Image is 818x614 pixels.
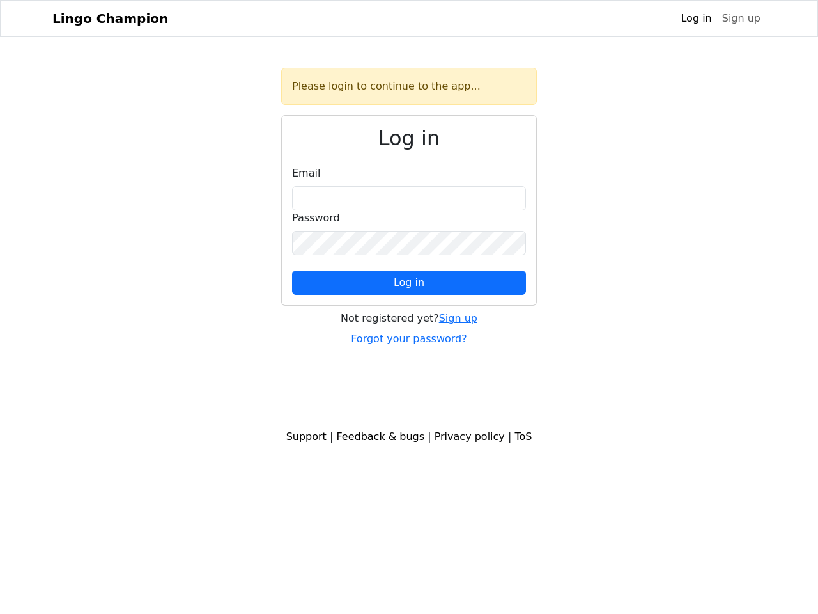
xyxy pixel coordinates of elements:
a: Lingo Champion [52,6,168,31]
label: Password [292,210,340,226]
div: Not registered yet? [281,311,537,326]
a: Sign up [717,6,766,31]
a: Forgot your password? [351,333,467,345]
span: Log in [394,276,424,288]
a: Log in [675,6,716,31]
a: Feedback & bugs [336,430,424,443]
a: ToS [514,430,532,443]
h2: Log in [292,126,526,150]
a: Sign up [439,312,477,324]
a: Privacy policy [435,430,505,443]
button: Log in [292,271,526,295]
div: Please login to continue to the app... [281,68,537,105]
div: | | | [45,429,773,445]
label: Email [292,166,320,181]
a: Support [286,430,327,443]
